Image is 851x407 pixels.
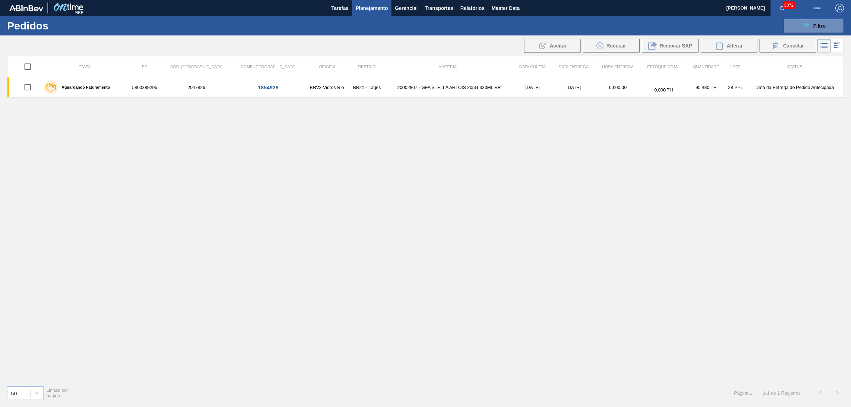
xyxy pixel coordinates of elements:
button: Notificações [771,3,793,13]
span: Data coleta [519,65,546,69]
div: Visão em Lista [817,39,831,52]
span: Status [787,65,802,69]
span: Hora Entrega [602,65,634,69]
span: Reenviar SAP [660,43,692,49]
button: Filtro [784,19,844,33]
label: Aguardando Faturamento [58,85,110,89]
div: Aceitar [524,39,581,53]
img: TNhmsLtSVTkK8tSr43FrP2fwEKptu5GPRR3wAAAABJRU5ErkJggg== [9,5,43,11]
span: Master Data [491,4,519,12]
span: Lote [730,65,741,69]
span: Linhas por página [46,388,68,398]
span: Página : 1 [734,390,752,396]
td: BR21 - Lages [349,77,385,97]
button: < [811,384,829,402]
span: PO [142,65,148,69]
button: Alterar [701,39,757,53]
img: Logout [835,4,844,12]
td: [DATE] [552,77,595,97]
td: 5800389295 [128,77,161,97]
td: BRV3-Vidros Rio [305,77,349,97]
td: 00:00:00 [595,77,640,97]
td: Data da Entrega do Pedido Antecipada [746,77,844,97]
div: Alterar Pedido [701,39,757,53]
td: 28 PPL [725,77,746,97]
span: Transportes [425,4,453,12]
span: Filtro [813,23,826,29]
span: Quantidade [693,65,719,69]
span: Tarefas [331,4,349,12]
div: Cancelar Pedidos em Massa [760,39,816,53]
span: Material [439,65,459,69]
span: Comp. [GEOGRAPHIC_DATA] [241,65,296,69]
span: Relatórios [460,4,484,12]
div: 50 [11,390,17,396]
span: Gerencial [395,4,418,12]
td: [DATE] [513,77,552,97]
button: > [829,384,847,402]
span: Alterar [727,43,742,49]
div: Recusar [583,39,640,53]
span: Origem [319,65,335,69]
td: 95,480 TH [687,77,725,97]
span: 3872 [783,1,795,9]
img: userActions [813,4,821,12]
span: Estoque atual [647,65,680,69]
span: Recusar [606,43,626,49]
span: Etapa [78,65,91,69]
a: Aguardando Faturamento58003892952047826BRV3-Vidros RioBR21 - Lages20002807 - GFA STELLA ARTOIS 20... [7,77,844,97]
div: Reenviar SAP [642,39,699,53]
button: Cancelar [760,39,816,53]
td: 2047826 [161,77,232,97]
span: Cód. [GEOGRAPHIC_DATA] [170,65,223,69]
span: 0,000 TH [654,87,673,93]
div: 1854929 [233,84,304,90]
span: 1 - 1 de 1 Registros [763,390,801,396]
span: Planejamento [356,4,388,12]
span: Destino [358,65,376,69]
span: Data Entrega [558,65,589,69]
h1: Pedidos [7,22,117,30]
div: Visão em Cards [831,39,844,52]
span: Cancelar [783,43,804,49]
td: 20002807 - GFA STELLA ARTOIS 205G 330ML VR [385,77,513,97]
span: Aceitar [550,43,566,49]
